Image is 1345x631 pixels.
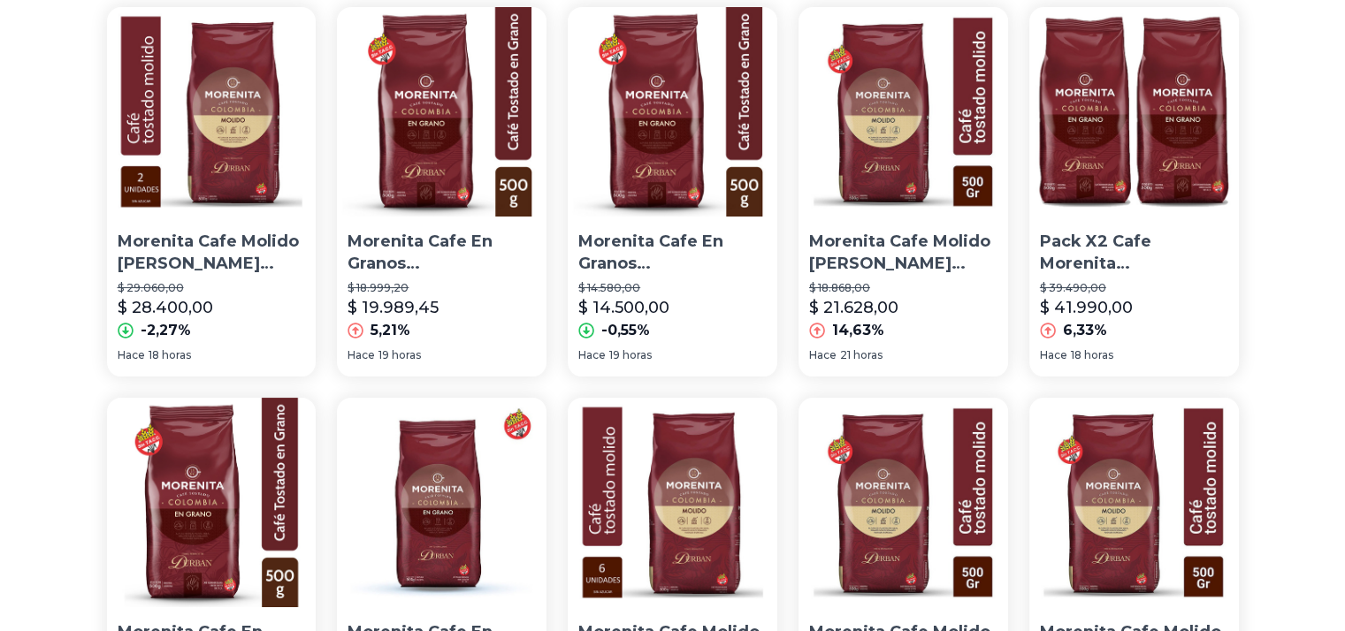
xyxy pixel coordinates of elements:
span: 18 horas [1071,348,1113,362]
p: $ 18.868,00 [809,281,997,295]
p: $ 39.490,00 [1040,281,1228,295]
img: Morenita Cafe Molido Tostado Colombia 500g X 2uni Sin Azúcar [107,7,317,217]
img: Morenita Cafe Molido Tostado Colombia X 500 Gr [1029,398,1239,607]
span: 21 horas [840,348,883,362]
span: Hace [809,348,837,362]
a: Morenita Cafe Molido Tostado Colombia 500g X 2uni Sin AzúcarMorenita Cafe Molido [PERSON_NAME] [G... [107,7,317,376]
span: Hace [578,348,606,362]
span: Hace [118,348,145,362]
img: Morenita Cafe En Granos Tostado Colombia X 500 Gr [568,7,777,217]
p: 6,33% [1063,320,1107,341]
img: Morenita Cafe Molido Tostado Colombia X 500 Gr [799,7,1008,217]
p: -2,27% [141,320,191,341]
img: Morenita Cafe En Granos Tostado Colombia X 500 Gr [107,398,317,607]
img: Morenita Cafe En Granos Tostado Colombia X 500 Gr [337,398,546,607]
img: Pack X2 Cafe Morenita Colombia Tostado En Granos X500 Gramos [1029,7,1239,217]
span: 19 horas [378,348,421,362]
span: 19 horas [609,348,652,362]
a: Pack X2 Cafe Morenita Colombia Tostado En Granos X500 GramosPack X2 Cafe Morenita [GEOGRAPHIC_DAT... [1029,7,1239,376]
p: 5,21% [371,320,410,341]
span: 18 horas [149,348,191,362]
span: Hace [348,348,375,362]
span: Hace [1040,348,1067,362]
p: -0,55% [601,320,650,341]
p: 14,63% [832,320,884,341]
p: $ 18.999,20 [348,281,536,295]
p: $ 41.990,00 [1040,295,1133,320]
p: Morenita Cafe En Granos [PERSON_NAME] [GEOGRAPHIC_DATA] [GEOGRAPHIC_DATA] X 500 Gr [348,231,536,275]
a: Morenita Cafe Molido Tostado Colombia X 500 GrMorenita Cafe Molido [PERSON_NAME] [GEOGRAPHIC_DATA... [799,7,1008,376]
img: Morenita Cafe En Granos Tostado Colombia Durban X 500 Gr [337,7,546,217]
p: $ 21.628,00 [809,295,898,320]
p: Morenita Cafe En Granos [PERSON_NAME] [GEOGRAPHIC_DATA] X 500 Gr [578,231,767,275]
p: $ 19.989,45 [348,295,439,320]
img: Morenita Cafe Molido Tostado Colombia X 500 Gr [799,398,1008,607]
p: $ 14.580,00 [578,281,767,295]
p: Morenita Cafe Molido [PERSON_NAME] [GEOGRAPHIC_DATA] X 500 Gr [809,231,997,275]
p: Morenita Cafe Molido [PERSON_NAME] [GEOGRAPHIC_DATA] 500g X 2uni Sin Azúcar [118,231,306,275]
p: $ 14.500,00 [578,295,669,320]
a: Morenita Cafe En Granos Tostado Colombia Durban X 500 GrMorenita Cafe En Granos [PERSON_NAME] [GE... [337,7,546,376]
img: Morenita Cafe Molido Tostado Colombia 500g X 6uni Sin Azúcar [568,398,777,607]
p: Pack X2 Cafe Morenita [GEOGRAPHIC_DATA] [PERSON_NAME] En Granos X500 Gramos [1040,231,1228,275]
p: $ 28.400,00 [118,295,213,320]
p: $ 29.060,00 [118,281,306,295]
a: Morenita Cafe En Granos Tostado Colombia X 500 GrMorenita Cafe En Granos [PERSON_NAME] [GEOGRAPHI... [568,7,777,376]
